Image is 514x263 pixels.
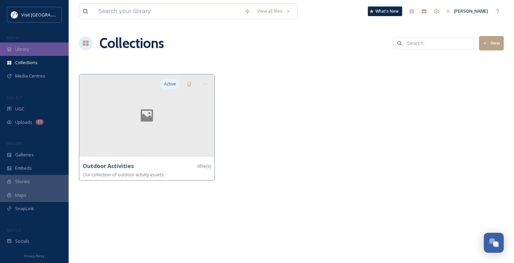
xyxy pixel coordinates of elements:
span: Our collection of outdoor activity assets. [83,171,165,178]
span: MEDIA [7,35,19,40]
button: New [479,36,504,50]
span: Media Centres [15,73,45,79]
span: 0 file(s) [197,163,211,169]
span: Active [164,81,176,87]
a: Privacy Policy [24,251,44,260]
div: 53 [36,119,44,125]
span: Visit [GEOGRAPHIC_DATA] [21,11,74,18]
span: Uploads [15,119,32,125]
a: What's New [368,7,402,16]
button: Open Chat [484,233,504,253]
a: [PERSON_NAME] [443,4,491,18]
span: Maps [15,192,26,199]
span: Embeds [15,165,32,171]
span: Library [15,46,29,52]
a: Collections [100,33,164,53]
span: WIDGETS [7,141,23,146]
span: Privacy Policy [24,254,44,258]
span: SOCIALS [7,227,21,232]
span: COLLECT [7,95,22,100]
span: SnapLink [15,205,34,212]
span: UGC [15,106,24,112]
img: visitfairfieldca_logo.jpeg [11,11,18,18]
strong: Outdoor Activities [83,162,134,170]
span: Collections [15,59,38,66]
input: Search your library [95,4,241,19]
span: Stories [15,178,30,185]
span: Galleries [15,152,34,158]
span: [PERSON_NAME] [454,8,488,14]
input: Search [404,36,470,50]
span: Socials [15,238,30,244]
a: View all files [254,4,294,18]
